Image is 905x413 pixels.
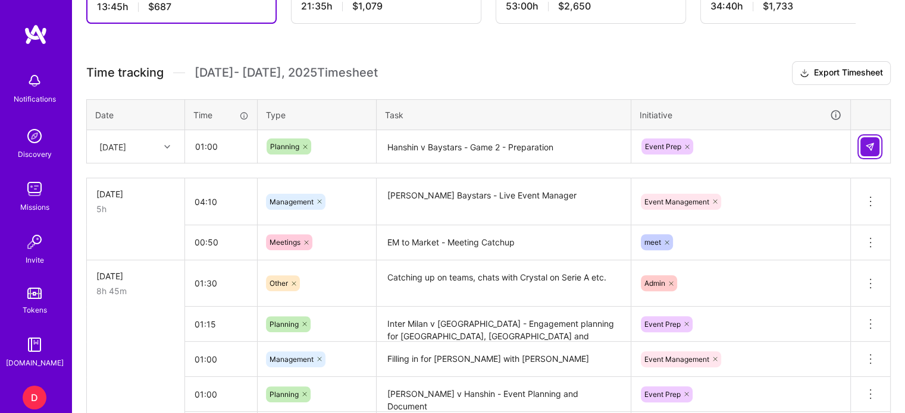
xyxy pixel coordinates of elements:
[185,308,257,340] input: HH:MM
[792,61,891,85] button: Export Timesheet
[270,390,299,399] span: Planning
[644,320,681,329] span: Event Prep
[800,67,809,80] i: icon Download
[378,131,630,163] textarea: Hanshin v Baystars - Game 2 - Preparation
[26,254,44,266] div: Invite
[185,267,257,299] input: HH:MM
[195,65,378,80] span: [DATE] - [DATE] , 2025 Timesheet
[164,144,170,150] i: icon Chevron
[185,379,257,410] input: HH:MM
[23,177,46,201] img: teamwork
[96,285,175,297] div: 8h 45m
[270,197,314,206] span: Management
[860,137,881,156] div: null
[270,355,314,364] span: Management
[644,279,665,288] span: Admin
[270,142,299,151] span: Planning
[378,308,630,341] textarea: Inter Milan v [GEOGRAPHIC_DATA] - Engagement planning for [GEOGRAPHIC_DATA], [GEOGRAPHIC_DATA] an...
[186,131,256,162] input: HH:MM
[23,124,46,148] img: discovery
[378,378,630,411] textarea: [PERSON_NAME] v Hanshin - Event Planning and Document
[96,270,175,282] div: [DATE]
[20,386,49,409] a: D
[377,99,631,130] th: Task
[23,69,46,93] img: bell
[185,186,257,217] input: HH:MM
[644,238,661,247] span: meet
[258,99,377,130] th: Type
[20,201,49,213] div: Missions
[193,109,249,121] div: Time
[6,357,64,369] div: [DOMAIN_NAME]
[640,108,842,122] div: Initiative
[23,304,47,316] div: Tokens
[96,188,175,200] div: [DATE]
[99,140,126,153] div: [DATE]
[270,320,299,329] span: Planning
[378,343,630,376] textarea: Filling in for [PERSON_NAME] with [PERSON_NAME]
[270,238,300,247] span: Meetings
[23,386,46,409] div: D
[270,279,288,288] span: Other
[378,261,630,306] textarea: Catching up on teams, chats with Crystal on Serie A etc.
[87,99,185,130] th: Date
[24,24,48,45] img: logo
[185,343,257,375] input: HH:MM
[644,390,681,399] span: Event Prep
[378,226,630,259] textarea: EM to Market - Meeting Catchup
[865,142,875,152] img: Submit
[185,226,257,258] input: HH:MM
[96,203,175,215] div: 5h
[23,333,46,357] img: guide book
[644,197,709,206] span: Event Management
[14,93,56,105] div: Notifications
[97,1,266,13] div: 13:45 h
[644,355,709,364] span: Event Management
[378,179,630,224] textarea: [PERSON_NAME] Baystars - Live Event Manager
[27,288,42,299] img: tokens
[86,65,164,80] span: Time tracking
[18,148,52,160] div: Discovery
[148,1,171,13] span: $687
[23,230,46,254] img: Invite
[645,142,681,151] span: Event Prep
